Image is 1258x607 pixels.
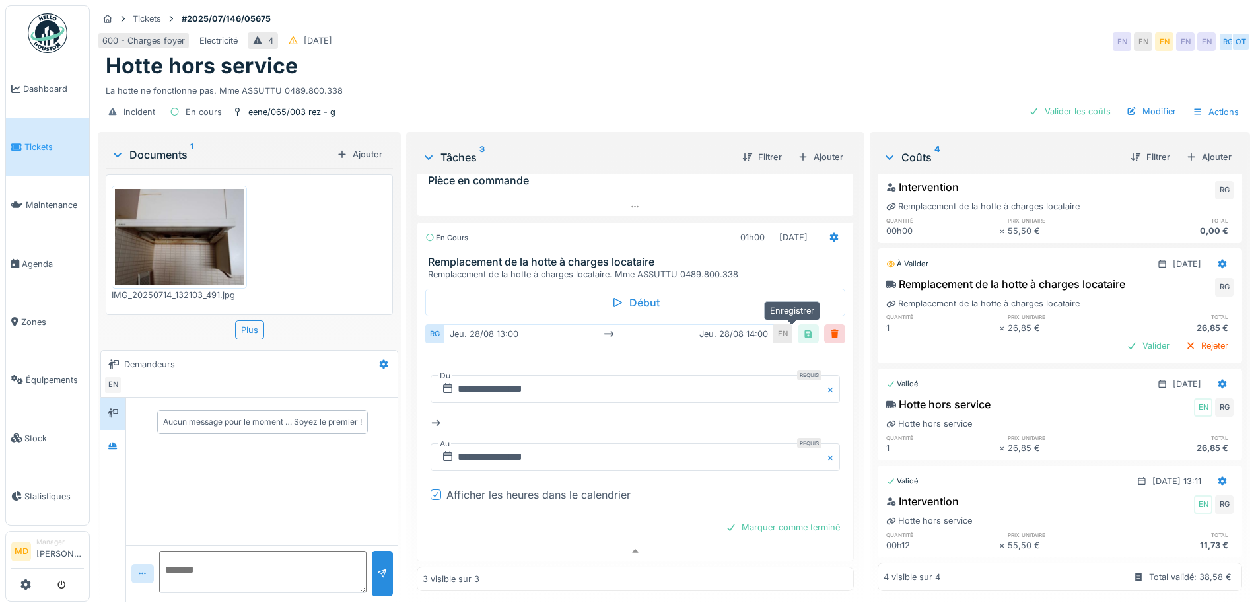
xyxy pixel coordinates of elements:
div: Marquer comme terminé [720,518,845,536]
sup: 4 [934,149,940,165]
div: Début [425,289,845,316]
button: Close [825,375,840,403]
div: Demandeurs [124,358,175,371]
div: EN [1176,32,1195,51]
div: Remplacement de la hotte à charges locataire [886,276,1125,292]
a: Dashboard [6,60,89,118]
div: En cours [425,232,468,244]
div: Coûts [883,149,1120,165]
div: Intervention [886,493,959,509]
div: EN [1155,32,1173,51]
div: Filtrer [1125,148,1175,166]
div: En cours [186,106,222,118]
div: [DATE] [1173,258,1201,270]
strong: #2025/07/146/05675 [176,13,276,25]
label: Au [438,437,451,451]
div: Aucun message pour le moment … Soyez le premier ! [163,416,362,428]
h6: total [1121,433,1234,442]
div: 55,50 € [1008,225,1121,237]
div: Manager [36,537,84,547]
sup: 1 [190,147,193,162]
div: Hotte hors service [886,515,972,527]
div: À valider [886,258,928,269]
div: × [999,322,1008,334]
div: eene/065/003 rez - g [248,106,335,118]
div: RG [1215,181,1234,199]
label: Du [438,369,452,383]
div: Actions [1187,102,1245,122]
div: Modifier [1121,102,1181,120]
div: Ajouter [792,148,849,166]
div: RG [1215,398,1234,417]
h6: quantité [886,530,999,539]
h3: Remplacement de la hotte à charges locataire [428,256,847,268]
div: 26,85 € [1121,322,1234,334]
a: Tickets [6,118,89,176]
div: Ajouter [1181,148,1237,166]
li: MD [11,542,31,561]
a: Maintenance [6,176,89,234]
div: 4 visible sur 4 [884,571,940,583]
div: La hotte ne fonctionne pas. Mme ASSUTTU 0489.800.338 [106,79,1242,97]
div: EN [1113,32,1131,51]
a: Statistiques [6,467,89,525]
h6: total [1121,312,1234,321]
div: [DATE] 13:11 [1152,475,1201,487]
div: Hotte hors service [886,396,991,412]
h6: quantité [886,312,999,321]
img: Badge_color-CXgf-gQk.svg [28,13,67,53]
div: × [999,539,1008,552]
h6: quantité [886,216,999,225]
div: 00h12 [886,539,999,552]
div: × [999,225,1008,237]
div: EN [1134,32,1152,51]
div: RG [1218,32,1237,51]
div: IMG_20250714_132103_491.jpg [112,289,247,301]
h6: quantité [886,433,999,442]
div: 1 [886,322,999,334]
a: Agenda [6,234,89,293]
div: Tâches [422,149,731,165]
h6: total [1121,216,1234,225]
span: Maintenance [26,199,84,211]
h1: Hotte hors service [106,54,298,79]
div: Afficher les heures dans le calendrier [446,487,631,503]
div: RG [1215,278,1234,297]
li: [PERSON_NAME] [36,537,84,565]
h6: prix unitaire [1008,216,1121,225]
span: Zones [21,316,84,328]
div: Valider les coûts [1024,102,1116,120]
button: Close [825,443,840,471]
div: Enregistrer [764,301,820,320]
div: Tickets [133,13,161,25]
div: Validé [886,476,919,487]
div: 55,50 € [1008,539,1121,552]
span: Équipements [26,374,84,386]
div: EN [774,324,792,343]
div: Electricité [199,34,238,47]
div: 26,85 € [1008,442,1121,454]
div: Requis [797,370,821,380]
div: 11,73 € [1121,539,1234,552]
a: MD Manager[PERSON_NAME] [11,537,84,569]
h3: Pièce en commande [428,174,847,187]
div: Valider [1121,337,1175,355]
div: 600 - Charges foyer [102,34,185,47]
span: Tickets [24,141,84,153]
h6: prix unitaire [1008,433,1121,442]
img: 23xtzlu9at7shm7ogxldk3mxizku [115,189,244,285]
div: 26,85 € [1121,442,1234,454]
div: Requis [797,438,821,448]
div: Validé [886,378,919,390]
div: Remplacement de la hotte à charges locataire [886,297,1080,310]
sup: 3 [479,149,485,165]
div: [DATE] [304,34,332,47]
div: Documents [111,147,332,162]
div: [DATE] [779,231,808,244]
span: Dashboard [23,83,84,95]
div: Plus [235,320,264,339]
div: RG [1215,495,1234,514]
div: Remplacement de la hotte à charges locataire. Mme ASSUTTU 0489.800.338 [428,268,847,281]
h6: prix unitaire [1008,530,1121,539]
div: OT [1232,32,1250,51]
